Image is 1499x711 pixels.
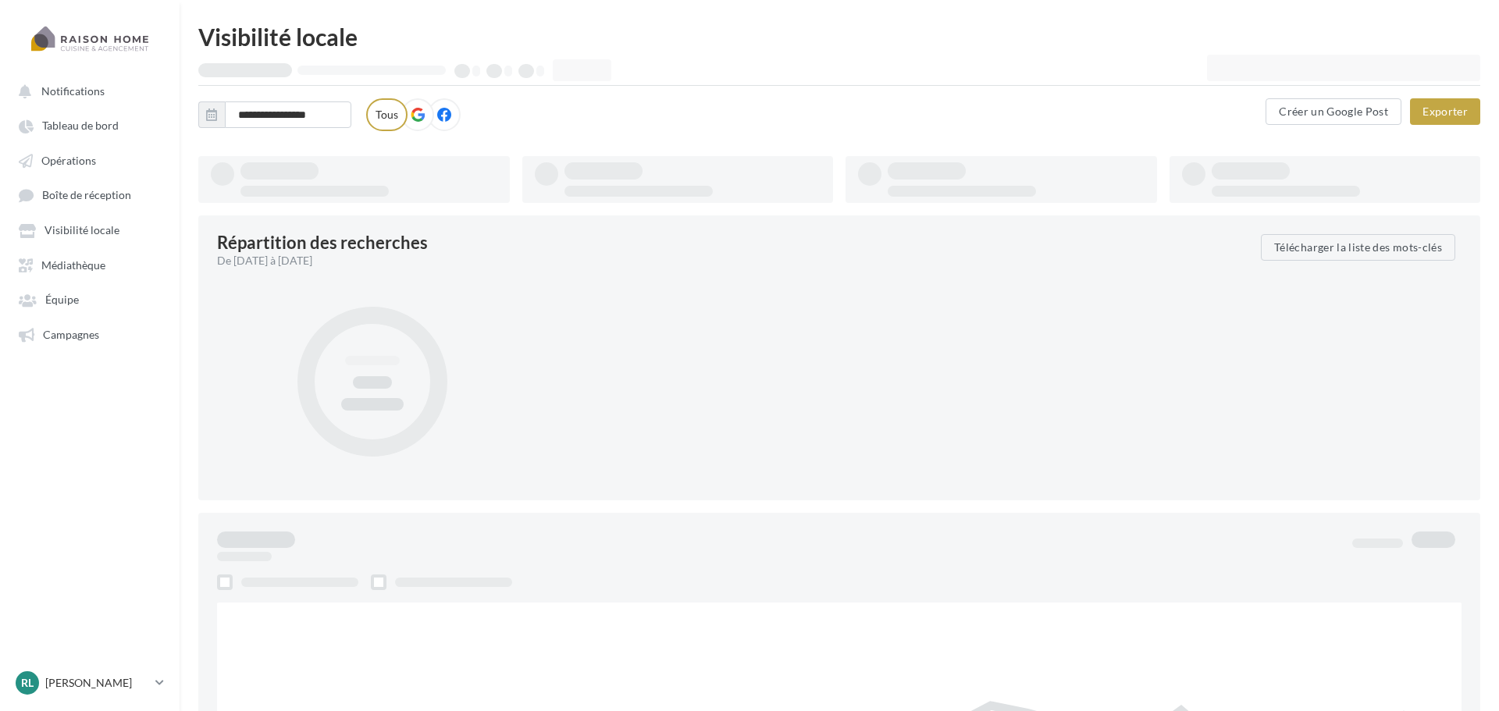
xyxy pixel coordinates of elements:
span: Équipe [45,293,79,307]
span: Tableau de bord [42,119,119,133]
span: RL [21,675,34,691]
span: Opérations [41,154,96,167]
span: Campagnes [43,328,99,341]
a: RL [PERSON_NAME] [12,668,167,698]
p: [PERSON_NAME] [45,675,149,691]
a: Médiathèque [9,251,170,279]
label: Tous [366,98,408,131]
span: Médiathèque [41,258,105,272]
button: Créer un Google Post [1266,98,1401,125]
span: Visibilité locale [45,224,119,237]
a: Opérations [9,146,170,174]
a: Boîte de réception [9,180,170,209]
a: Visibilité locale [9,215,170,244]
span: Notifications [41,84,105,98]
div: Répartition des recherches [217,234,428,251]
button: Notifications [9,76,164,105]
button: Exporter [1410,98,1480,125]
button: Télécharger la liste des mots-clés [1261,234,1455,261]
a: Équipe [9,285,170,313]
div: Visibilité locale [198,25,1480,48]
span: Boîte de réception [42,189,131,202]
a: Campagnes [9,320,170,348]
a: Tableau de bord [9,111,170,139]
div: De [DATE] à [DATE] [217,253,1248,268]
